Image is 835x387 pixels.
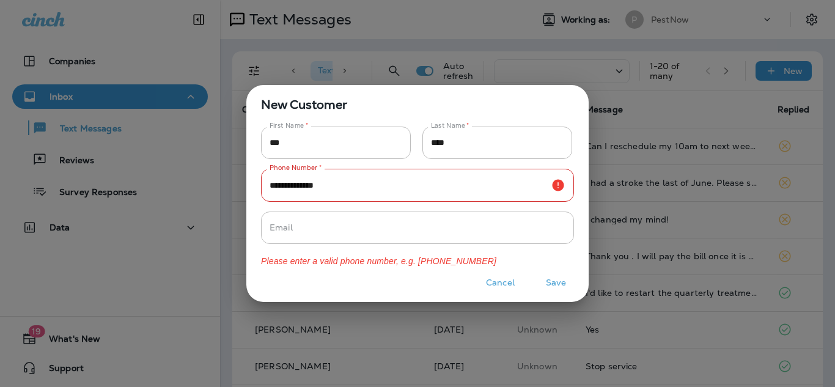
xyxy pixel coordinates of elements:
[270,121,309,130] label: First Name
[270,163,322,172] label: Phone Number
[431,121,469,130] label: Last Name
[246,85,589,114] span: New Customer
[246,256,589,267] p: Please enter a valid phone number, e.g. [PHONE_NUMBER]
[477,273,523,292] button: Cancel
[533,273,579,292] button: Save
